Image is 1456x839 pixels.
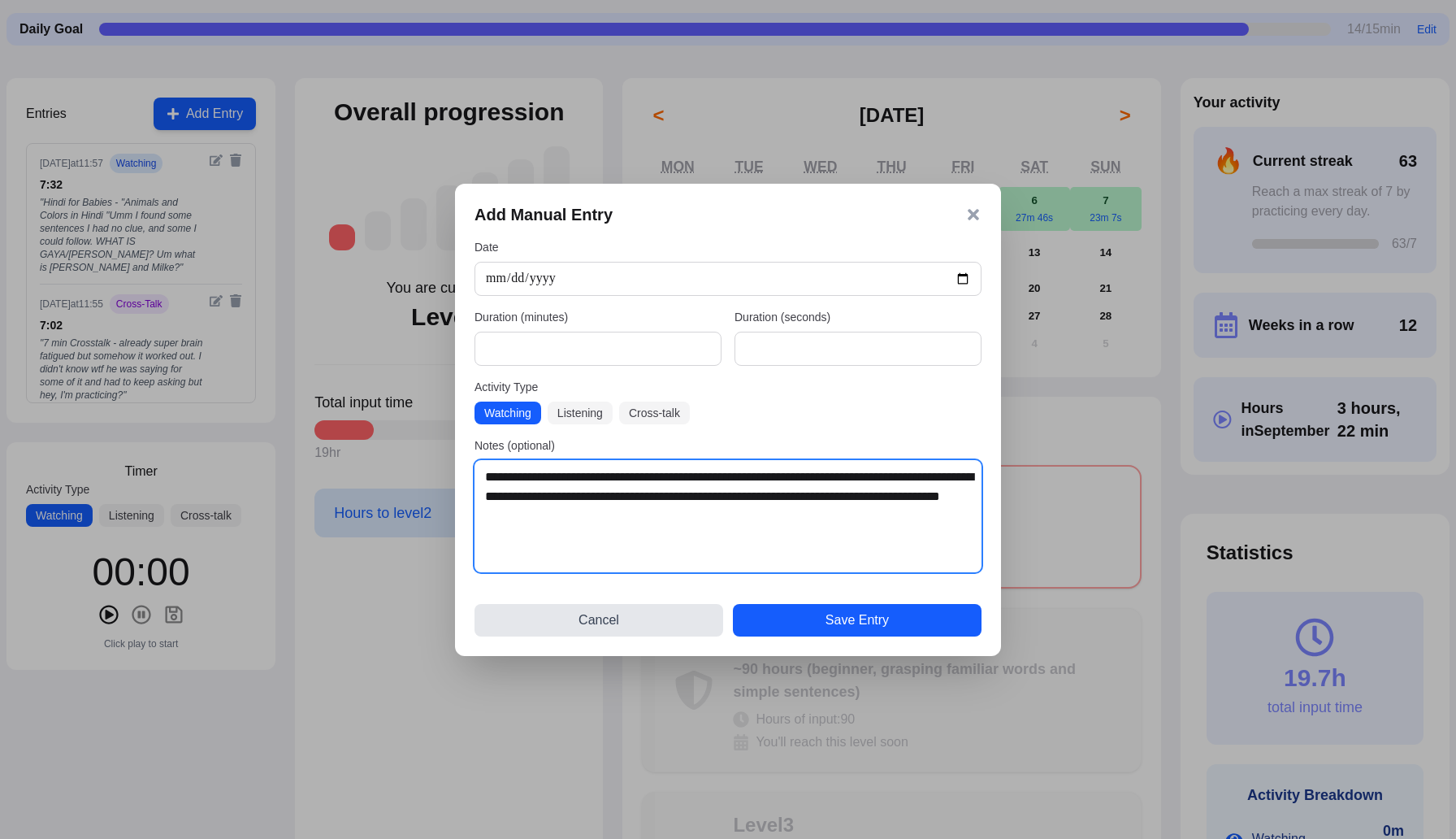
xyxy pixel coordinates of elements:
[548,402,613,424] button: Listening
[474,239,981,255] label: Date
[474,379,981,395] label: Activity Type
[733,604,981,637] button: Save Entry
[474,437,981,454] label: Notes (optional)
[474,309,721,325] label: Duration (minutes)
[474,203,613,226] h3: Add Manual Entry
[619,402,690,424] button: Cross-talk
[474,402,541,424] button: Watching
[734,309,981,325] label: Duration (seconds)
[474,604,723,637] button: Cancel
